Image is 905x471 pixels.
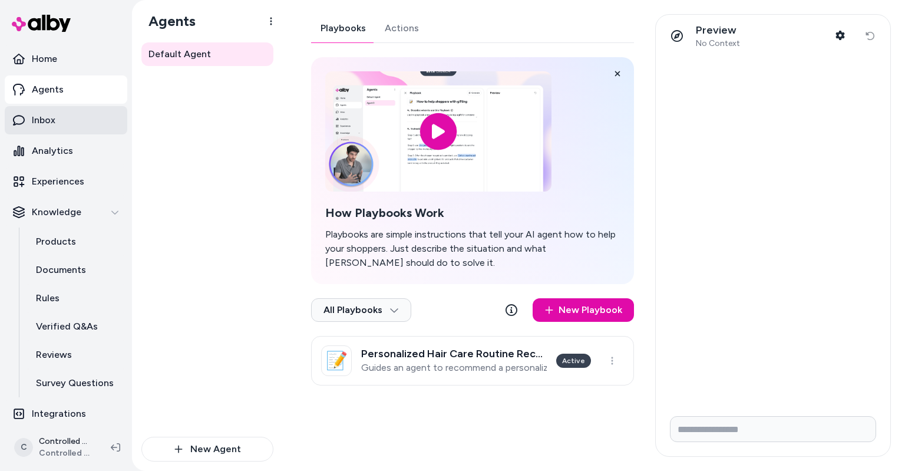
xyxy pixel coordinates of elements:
[32,52,57,66] p: Home
[696,38,740,49] span: No Context
[5,198,127,226] button: Knowledge
[32,205,81,219] p: Knowledge
[325,206,620,220] h2: How Playbooks Work
[141,42,273,66] a: Default Agent
[32,174,84,189] p: Experiences
[24,369,127,397] a: Survey Questions
[24,228,127,256] a: Products
[311,298,411,322] button: All Playbooks
[5,400,127,428] a: Integrations
[39,436,92,447] p: Controlled Chaos Shopify
[5,167,127,196] a: Experiences
[5,137,127,165] a: Analytics
[36,263,86,277] p: Documents
[14,438,33,457] span: C
[7,429,101,466] button: CControlled Chaos ShopifyControlled Chaos
[361,362,547,374] p: Guides an agent to recommend a personalized hair care routine based on the user's hair type and g...
[670,416,876,442] input: Write your prompt here
[32,144,73,158] p: Analytics
[311,336,634,386] a: 📝Personalized Hair Care Routine RecommendationGuides an agent to recommend a personalized hair ca...
[323,304,399,316] span: All Playbooks
[5,45,127,73] a: Home
[36,348,72,362] p: Reviews
[5,75,127,104] a: Agents
[36,291,60,305] p: Rules
[141,437,273,462] button: New Agent
[32,113,55,127] p: Inbox
[24,284,127,312] a: Rules
[533,298,634,322] a: New Playbook
[375,14,428,42] a: Actions
[24,341,127,369] a: Reviews
[139,12,196,30] h1: Agents
[325,228,620,270] p: Playbooks are simple instructions that tell your AI agent how to help your shoppers. Just describ...
[36,235,76,249] p: Products
[24,312,127,341] a: Verified Q&As
[24,256,127,284] a: Documents
[32,407,86,421] p: Integrations
[39,447,92,459] span: Controlled Chaos
[321,345,352,376] div: 📝
[361,348,547,360] h3: Personalized Hair Care Routine Recommendation
[696,24,740,37] p: Preview
[5,106,127,134] a: Inbox
[32,83,64,97] p: Agents
[36,320,98,334] p: Verified Q&As
[556,354,591,368] div: Active
[36,376,114,390] p: Survey Questions
[12,15,71,32] img: alby Logo
[311,14,375,42] a: Playbooks
[148,47,211,61] span: Default Agent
